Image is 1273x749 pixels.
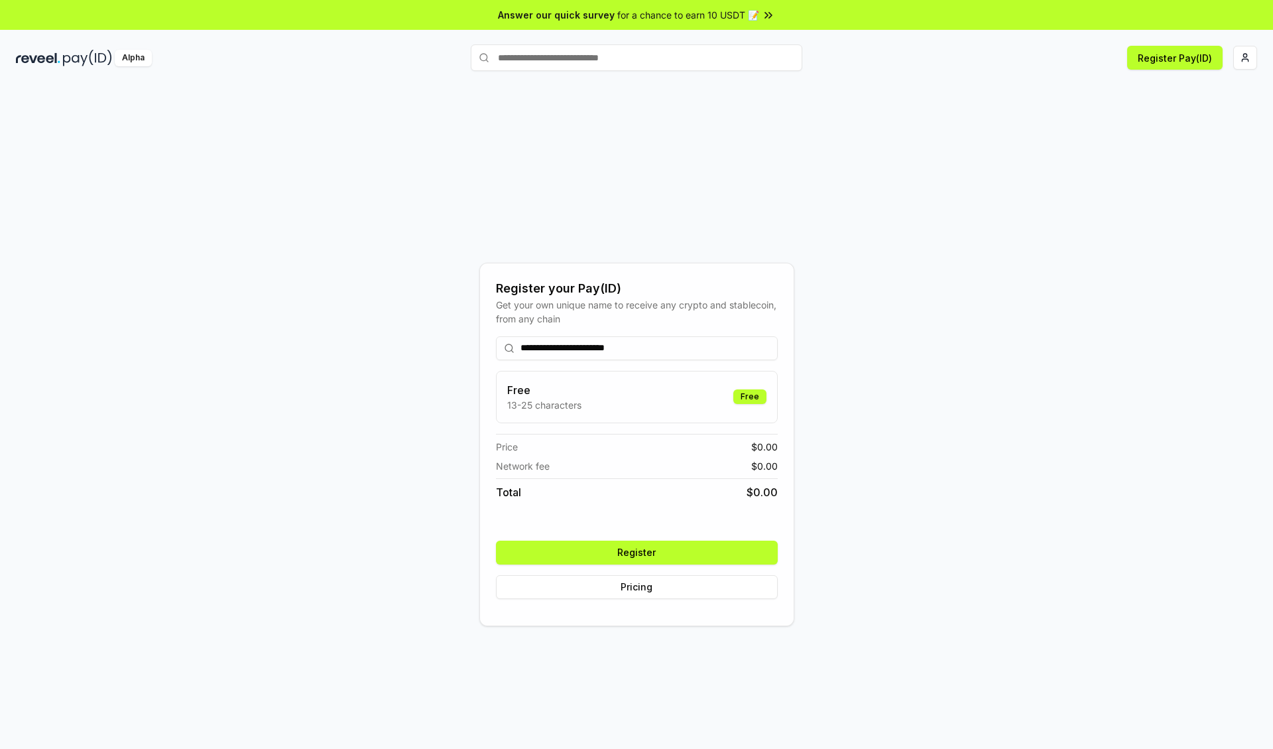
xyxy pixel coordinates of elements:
[1127,46,1223,70] button: Register Pay(ID)
[507,398,581,412] p: 13-25 characters
[507,382,581,398] h3: Free
[115,50,152,66] div: Alpha
[63,50,112,66] img: pay_id
[496,575,778,599] button: Pricing
[751,459,778,473] span: $ 0.00
[751,440,778,454] span: $ 0.00
[617,8,759,22] span: for a chance to earn 10 USDT 📝
[16,50,60,66] img: reveel_dark
[496,459,550,473] span: Network fee
[498,8,615,22] span: Answer our quick survey
[496,279,778,298] div: Register your Pay(ID)
[496,298,778,326] div: Get your own unique name to receive any crypto and stablecoin, from any chain
[496,440,518,454] span: Price
[496,484,521,500] span: Total
[747,484,778,500] span: $ 0.00
[496,541,778,565] button: Register
[733,389,766,404] div: Free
